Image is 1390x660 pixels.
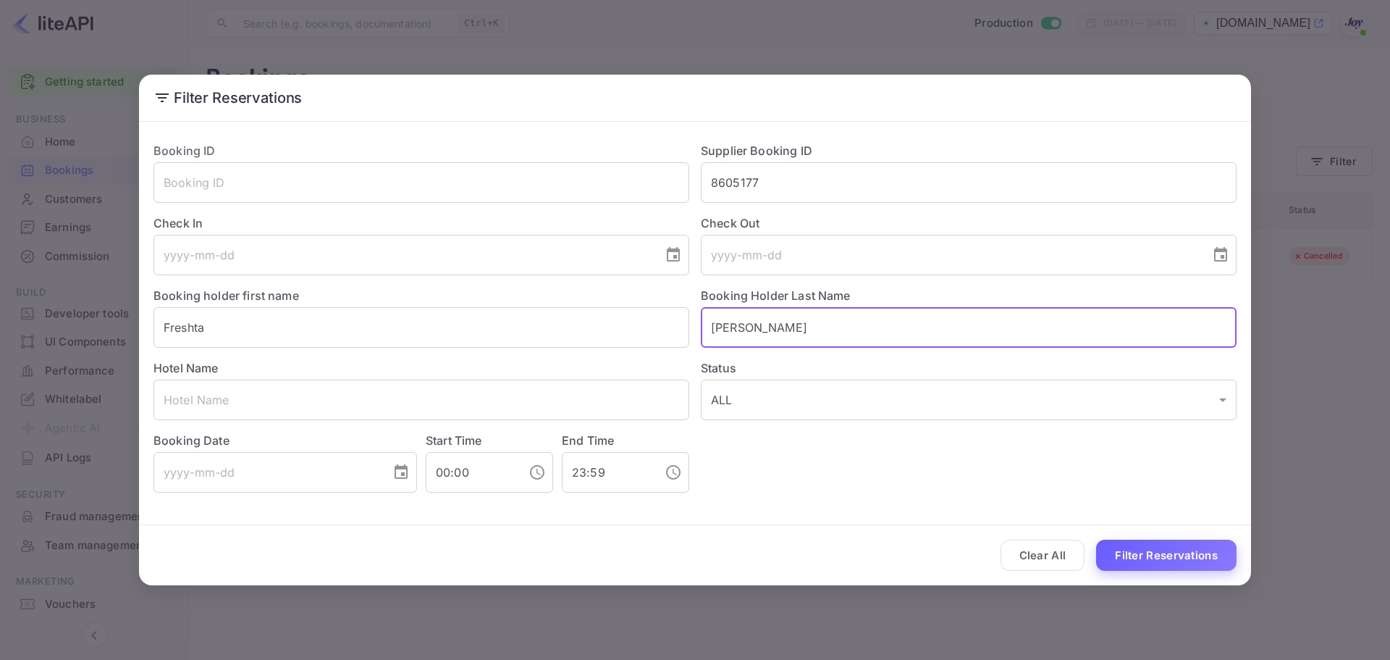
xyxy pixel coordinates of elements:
[562,433,614,448] label: End Time
[562,452,653,493] input: hh:mm
[426,452,517,493] input: hh:mm
[701,214,1237,232] label: Check Out
[139,75,1251,121] h2: Filter Reservations
[1001,540,1085,571] button: Clear All
[523,458,552,487] button: Choose time, selected time is 12:00 AM
[153,432,417,449] label: Booking Date
[426,433,482,448] label: Start Time
[1096,540,1237,571] button: Filter Reservations
[1206,241,1235,270] button: Choose date
[153,143,216,158] label: Booking ID
[387,458,416,487] button: Choose date
[701,380,1237,420] div: ALL
[701,359,1237,377] label: Status
[153,307,689,348] input: Holder First Name
[659,458,688,487] button: Choose time, selected time is 11:59 PM
[701,307,1237,348] input: Holder Last Name
[153,162,689,203] input: Booking ID
[701,143,812,158] label: Supplier Booking ID
[701,162,1237,203] input: Supplier Booking ID
[153,452,381,493] input: yyyy-mm-dd
[153,288,299,303] label: Booking holder first name
[701,288,851,303] label: Booking Holder Last Name
[701,235,1200,275] input: yyyy-mm-dd
[659,241,688,270] button: Choose date
[153,235,653,275] input: yyyy-mm-dd
[153,361,219,375] label: Hotel Name
[153,214,689,232] label: Check In
[153,380,689,420] input: Hotel Name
